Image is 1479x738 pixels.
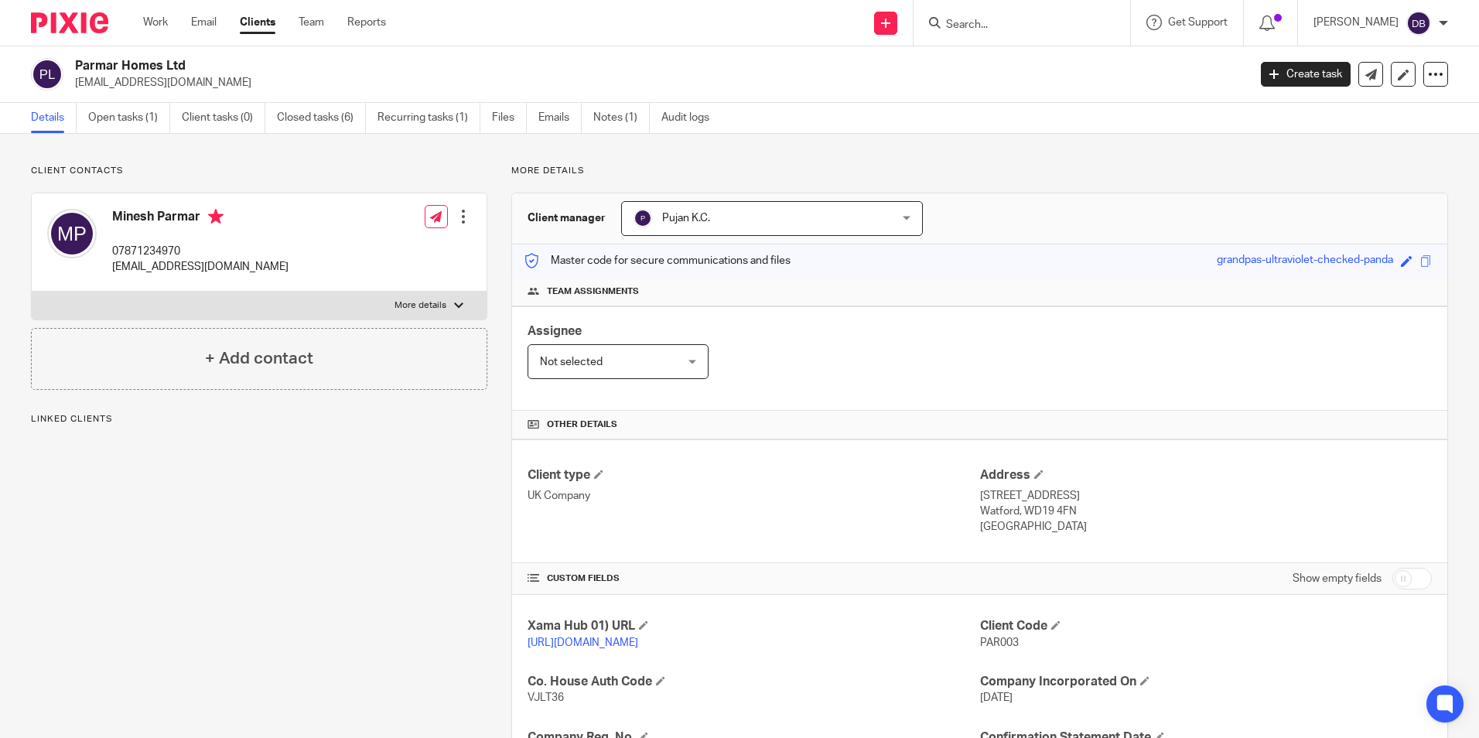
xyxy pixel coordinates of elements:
[75,75,1238,91] p: [EMAIL_ADDRESS][DOMAIN_NAME]
[1168,17,1228,28] span: Get Support
[1261,62,1351,87] a: Create task
[182,103,265,133] a: Client tasks (0)
[528,618,979,634] h4: Xama Hub 01) URL
[662,213,710,224] span: Pujan K.C.
[524,253,791,268] p: Master code for secure communications and files
[205,347,313,371] h4: + Add contact
[112,244,289,259] p: 07871234970
[547,419,617,431] span: Other details
[31,12,108,33] img: Pixie
[980,519,1432,535] p: [GEOGRAPHIC_DATA]
[944,19,1084,32] input: Search
[47,209,97,258] img: svg%3E
[528,637,638,648] a: [URL][DOMAIN_NAME]
[1313,15,1399,30] p: [PERSON_NAME]
[377,103,480,133] a: Recurring tasks (1)
[540,357,603,367] span: Not selected
[980,488,1432,504] p: [STREET_ADDRESS]
[511,165,1448,177] p: More details
[277,103,366,133] a: Closed tasks (6)
[112,209,289,228] h4: Minesh Parmar
[112,259,289,275] p: [EMAIL_ADDRESS][DOMAIN_NAME]
[980,674,1432,690] h4: Company Incorporated On
[31,58,63,91] img: svg%3E
[208,209,224,224] i: Primary
[528,210,606,226] h3: Client manager
[980,618,1432,634] h4: Client Code
[1406,11,1431,36] img: svg%3E
[980,692,1013,703] span: [DATE]
[492,103,527,133] a: Files
[547,285,639,298] span: Team assignments
[980,504,1432,519] p: Watford, WD19 4FN
[634,209,652,227] img: svg%3E
[528,692,564,703] span: VJLT36
[661,103,721,133] a: Audit logs
[980,637,1019,648] span: PAR003
[143,15,168,30] a: Work
[395,299,446,312] p: More details
[75,58,1005,74] h2: Parmar Homes Ltd
[31,165,487,177] p: Client contacts
[1217,252,1393,270] div: grandpas-ultraviolet-checked-panda
[31,413,487,425] p: Linked clients
[593,103,650,133] a: Notes (1)
[528,572,979,585] h4: CUSTOM FIELDS
[240,15,275,30] a: Clients
[528,325,582,337] span: Assignee
[191,15,217,30] a: Email
[538,103,582,133] a: Emails
[88,103,170,133] a: Open tasks (1)
[528,467,979,483] h4: Client type
[1293,571,1382,586] label: Show empty fields
[299,15,324,30] a: Team
[31,103,77,133] a: Details
[528,674,979,690] h4: Co. House Auth Code
[980,467,1432,483] h4: Address
[528,488,979,504] p: UK Company
[347,15,386,30] a: Reports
